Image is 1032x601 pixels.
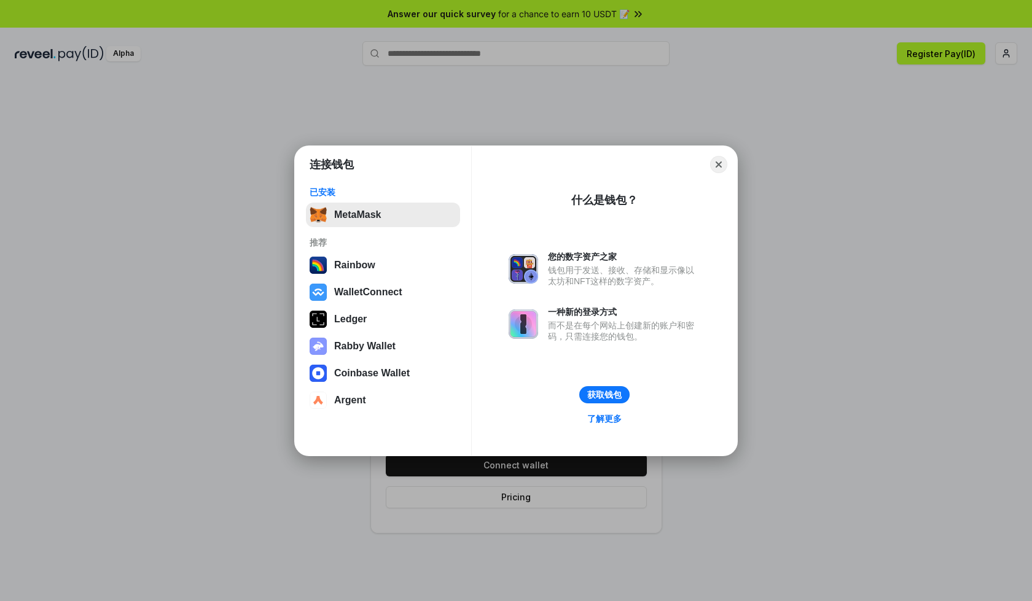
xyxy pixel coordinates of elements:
[310,157,354,172] h1: 连接钱包
[306,334,460,359] button: Rabby Wallet
[306,361,460,386] button: Coinbase Wallet
[548,251,700,262] div: 您的数字资产之家
[548,265,700,287] div: 钱包用于发送、接收、存储和显示像以太坊和NFT这样的数字资产。
[306,388,460,413] button: Argent
[310,237,456,248] div: 推荐
[306,307,460,332] button: Ledger
[310,311,327,328] img: svg+xml,%3Csvg%20xmlns%3D%22http%3A%2F%2Fwww.w3.org%2F2000%2Fsvg%22%20width%3D%2228%22%20height%3...
[580,411,629,427] a: 了解更多
[548,306,700,317] div: 一种新的登录方式
[334,314,367,325] div: Ledger
[587,413,622,424] div: 了解更多
[310,284,327,301] img: svg+xml,%3Csvg%20width%3D%2228%22%20height%3D%2228%22%20viewBox%3D%220%200%2028%2028%22%20fill%3D...
[306,253,460,277] button: Rainbow
[306,280,460,304] button: WalletConnect
[334,260,375,271] div: Rainbow
[310,257,327,274] img: svg+xml,%3Csvg%20width%3D%22120%22%20height%3D%22120%22%20viewBox%3D%220%200%20120%20120%22%20fil...
[310,187,456,198] div: 已安装
[509,309,538,339] img: svg+xml,%3Csvg%20xmlns%3D%22http%3A%2F%2Fwww.w3.org%2F2000%2Fsvg%22%20fill%3D%22none%22%20viewBox...
[310,206,327,223] img: svg+xml,%3Csvg%20fill%3D%22none%22%20height%3D%2233%22%20viewBox%3D%220%200%2035%2033%22%20width%...
[306,203,460,227] button: MetaMask
[334,368,410,379] div: Coinbase Wallet
[334,341,396,352] div: Rabby Wallet
[310,365,327,382] img: svg+xml,%3Csvg%20width%3D%2228%22%20height%3D%2228%22%20viewBox%3D%220%200%2028%2028%22%20fill%3D...
[334,287,402,298] div: WalletConnect
[579,386,630,403] button: 获取钱包
[334,395,366,406] div: Argent
[310,392,327,409] img: svg+xml,%3Csvg%20width%3D%2228%22%20height%3D%2228%22%20viewBox%3D%220%200%2028%2028%22%20fill%3D...
[571,193,638,207] div: 什么是钱包？
[310,338,327,355] img: svg+xml,%3Csvg%20xmlns%3D%22http%3A%2F%2Fwww.w3.org%2F2000%2Fsvg%22%20fill%3D%22none%22%20viewBox...
[710,156,727,173] button: Close
[509,254,538,284] img: svg+xml,%3Csvg%20xmlns%3D%22http%3A%2F%2Fwww.w3.org%2F2000%2Fsvg%22%20fill%3D%22none%22%20viewBox...
[548,320,700,342] div: 而不是在每个网站上创建新的账户和密码，只需连接您的钱包。
[587,389,622,400] div: 获取钱包
[334,209,381,220] div: MetaMask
